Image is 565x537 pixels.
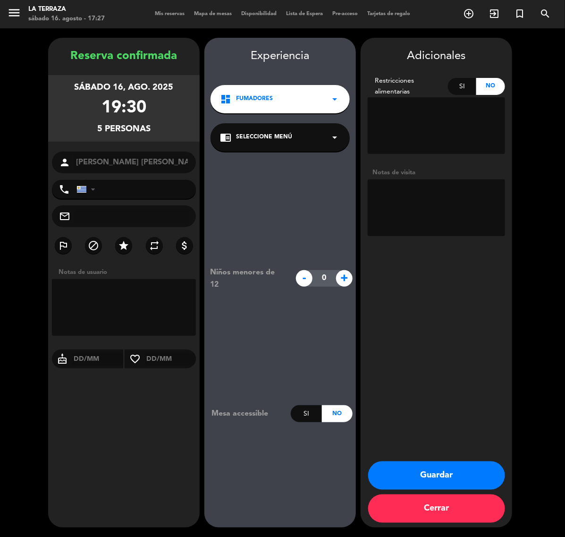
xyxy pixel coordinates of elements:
[281,11,328,17] span: Lista de Espera
[463,8,474,19] i: add_circle_outline
[489,8,500,19] i: exit_to_app
[329,94,340,105] i: arrow_drop_down
[118,240,129,251] i: star
[77,180,99,198] div: Uruguay: +598
[145,353,196,365] input: DD/MM
[58,240,69,251] i: outlined_flag
[179,240,190,251] i: attach_money
[514,8,525,19] i: turned_in_not
[59,211,70,222] i: mail_outline
[203,266,291,291] div: Niños menores de 12
[59,157,70,168] i: person
[59,184,70,195] i: phone
[150,11,189,17] span: Mis reservas
[322,405,353,422] div: No
[363,11,415,17] span: Tarjetas de regalo
[336,270,353,287] span: +
[236,94,273,104] span: Fumadores
[368,168,505,178] div: Notas de visita
[368,47,505,66] div: Adicionales
[368,494,505,523] button: Cerrar
[448,78,477,95] div: Si
[204,408,291,420] div: Mesa accessible
[329,132,340,143] i: arrow_drop_down
[296,270,312,287] span: -
[220,132,231,143] i: chrome_reader_mode
[189,11,236,17] span: Mapa de mesas
[97,122,151,136] div: 5 personas
[28,14,105,24] div: sábado 16. agosto - 17:27
[101,94,146,122] div: 19:30
[149,240,160,251] i: repeat
[220,94,231,105] i: dashboard
[291,405,321,422] div: Si
[28,5,105,14] div: La Terraza
[52,353,73,365] i: cake
[125,353,145,365] i: favorite_border
[236,11,281,17] span: Disponibilidad
[328,11,363,17] span: Pre-acceso
[7,6,21,20] i: menu
[368,461,505,490] button: Guardar
[540,8,551,19] i: search
[88,240,99,251] i: block
[368,76,448,97] div: Restricciones alimentarias
[236,133,292,142] span: Seleccione Menú
[75,81,174,94] div: sábado 16, ago. 2025
[7,6,21,23] button: menu
[73,353,123,365] input: DD/MM
[48,47,200,66] div: Reserva confirmada
[476,78,505,95] div: No
[204,47,356,66] div: Experiencia
[54,267,200,277] div: Notas de usuario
